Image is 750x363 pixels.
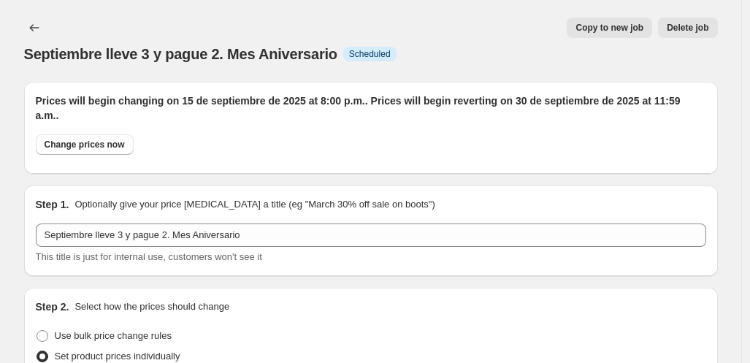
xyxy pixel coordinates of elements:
[36,299,69,314] h2: Step 2.
[74,197,435,212] p: Optionally give your price [MEDICAL_DATA] a title (eg "March 30% off sale on boots")
[45,139,125,150] span: Change prices now
[349,48,391,60] span: Scheduled
[36,134,134,155] button: Change prices now
[36,223,706,247] input: 30% off holiday sale
[36,251,262,262] span: This title is just for internal use, customers won't see it
[36,93,706,123] h2: Prices will begin changing on 15 de septiembre de 2025 at 8:00 p.m.. Prices will begin reverting ...
[24,46,337,62] span: Septiembre lleve 3 y pague 2. Mes Aniversario
[74,299,229,314] p: Select how the prices should change
[24,18,45,38] button: Price change jobs
[36,197,69,212] h2: Step 1.
[667,22,708,34] span: Delete job
[55,330,172,341] span: Use bulk price change rules
[575,22,643,34] span: Copy to new job
[567,18,652,38] button: Copy to new job
[658,18,717,38] button: Delete job
[55,351,180,362] span: Set product prices individually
